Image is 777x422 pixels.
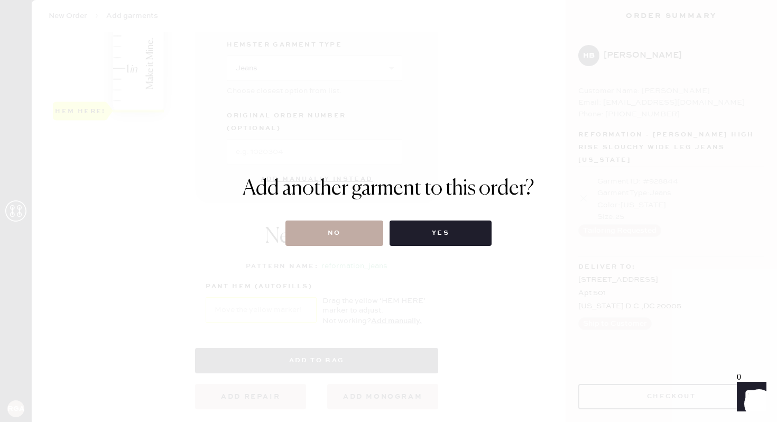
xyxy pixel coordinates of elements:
[727,374,772,420] iframe: Front Chat
[243,176,534,201] h1: Add another garment to this order?
[390,221,492,246] button: Yes
[285,221,383,246] button: No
